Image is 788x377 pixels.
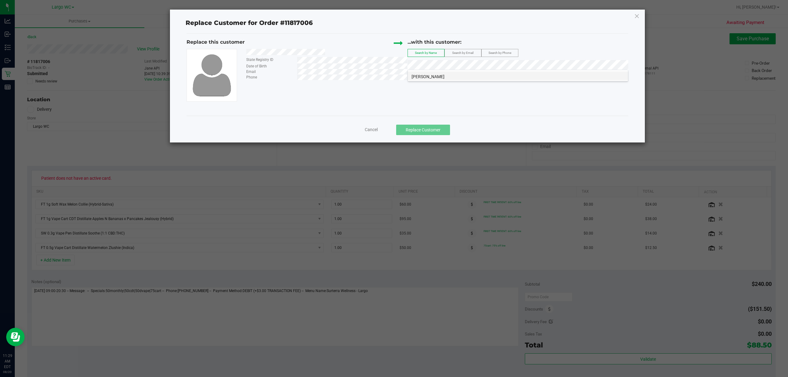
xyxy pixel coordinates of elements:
img: user-icon.png [188,52,235,98]
span: Search by Email [452,51,473,54]
span: Search by Phone [488,51,511,54]
span: Replace Customer for Order #11817006 [182,18,316,28]
span: Replace this customer [187,39,245,45]
span: Search by Name [415,51,437,54]
div: Phone [242,74,297,80]
span: Cancel [365,127,378,132]
div: State Registry ID [242,57,297,62]
button: Replace Customer [396,125,450,135]
div: Date of Birth [242,63,297,69]
iframe: Resource center [6,328,25,346]
span: ...with this customer: [408,39,461,45]
div: Email [242,69,297,74]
